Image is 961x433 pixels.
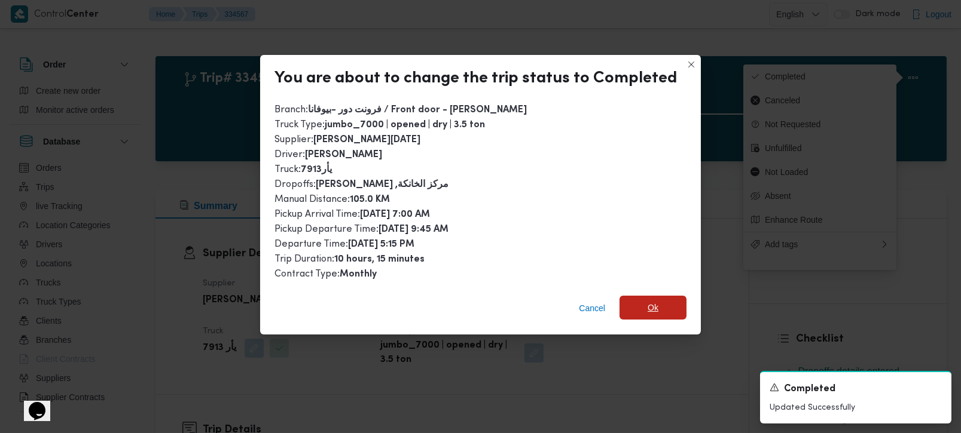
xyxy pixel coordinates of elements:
button: Closes this modal window [684,57,698,72]
button: Cancel [574,296,610,320]
span: Truck Type : [274,120,485,130]
span: Pickup Arrival Time : [274,210,430,219]
span: Dropoffs : [274,180,449,189]
b: يأر7913 [301,165,332,174]
div: You are about to change the trip status to Completed [274,69,677,88]
span: Ok [648,300,658,315]
span: Contract Type : [274,269,377,279]
iframe: chat widget [12,385,50,421]
span: Branch : [274,105,527,115]
span: Departure Time : [274,239,414,249]
span: Pickup Departure Time : [274,225,449,234]
b: [PERSON_NAME] ,مركز الخانكة [316,180,449,189]
b: فرونت دور -بيوفانا / Front door - [PERSON_NAME] [308,106,527,115]
span: Cancel [579,301,605,315]
b: [DATE] 9:45 AM [379,225,449,234]
span: Manual Distance : [274,195,390,204]
span: Completed [784,382,835,397]
b: [PERSON_NAME][DATE] [313,136,420,145]
button: Ok [620,296,687,320]
b: 10 hours, 15 minutes [334,255,425,264]
b: [PERSON_NAME] [305,151,382,159]
b: [DATE] 5:15 PM [348,240,414,249]
span: Truck : [274,165,332,174]
span: Supplier : [274,135,420,145]
span: Driver : [274,150,382,159]
b: [DATE] 7:00 AM [360,210,430,219]
span: Trip Duration : [274,254,425,264]
p: Updated Successfully [770,401,942,414]
div: Notification [770,382,942,397]
b: 105.0 KM [350,195,390,204]
b: jumbo_7000 | opened | dry | 3.5 ton [325,121,485,130]
b: Monthly [340,270,377,279]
